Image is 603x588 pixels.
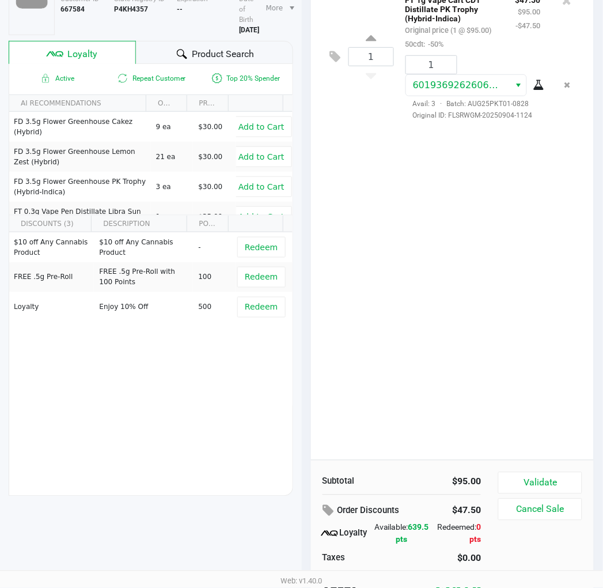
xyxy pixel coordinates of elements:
th: ON HAND [146,95,187,112]
td: FD 3.5g Flower Greenhouse PK Trophy (Hybrid-Indica) [9,172,151,202]
b: P4KH4357 [114,5,148,13]
span: 6019369262606166 [413,80,507,91]
button: Redeem [237,297,285,318]
td: FD 3.5g Flower Greenhouse Lemon Zest (Hybrid) [9,142,151,172]
td: - [193,232,236,262]
span: · [436,100,447,108]
div: Data table [9,95,293,215]
span: Redeem [245,303,278,312]
button: Add to Cart [231,176,292,197]
th: PRICE [187,95,227,112]
small: -$47.50 [516,21,541,30]
span: Add to Cart [238,122,285,131]
td: Loyalty [9,292,94,322]
td: Enjoy 10% Off [94,292,193,322]
div: $95.00 [411,475,481,489]
div: Data table [9,216,293,406]
div: Taxes [323,552,393,565]
span: Web: v1.40.0 [281,577,323,586]
td: 21 ea [151,142,194,172]
span: Redeem [245,273,278,282]
th: AI RECOMMENDATIONS [9,95,146,112]
div: Subtotal [323,475,393,488]
span: Loyalty [67,47,97,61]
span: Add to Cart [238,182,285,191]
button: Select [510,75,526,96]
span: Add to Cart [238,152,285,161]
button: Validate [498,472,582,494]
span: More [266,3,283,13]
td: FD 3.5g Flower Greenhouse Cakez (Hybrid) [9,112,151,142]
b: [DATE] [239,26,259,34]
td: FREE .5g Pre-Roll [9,262,94,292]
button: Cancel Sale [498,499,582,521]
span: $35.00 [198,213,222,221]
button: Redeem [237,237,285,258]
inline-svg: Is a top 20% spender [210,71,224,85]
td: 500 [193,292,236,322]
span: Original ID: FLSRWGM-20250904-1124 [405,110,541,120]
td: 1 ea [151,202,194,232]
span: Active [9,71,104,85]
div: Available: [374,522,429,546]
td: $10 off Any Cannabis Product [9,232,94,262]
td: 9 ea [151,112,194,142]
span: Repeat Customer [104,71,198,85]
td: $10 off Any Cannabis Product [94,232,193,262]
button: Redeem [237,267,285,288]
td: FREE .5g Pre-Roll with 100 Points [94,262,193,292]
button: Add to Cart [231,206,292,227]
b: 667584 [60,5,85,13]
div: Loyalty [323,527,375,541]
span: Avail: 3 Batch: AUG25PKT01-0828 [405,100,529,108]
span: $30.00 [198,183,222,191]
div: $47.50 [439,501,481,521]
span: Add to Cart [238,212,285,221]
div: Order Discounts [323,501,423,522]
button: Add to Cart [231,116,292,137]
span: Top 20% Spender [198,71,293,85]
button: Add to Cart [231,146,292,167]
inline-svg: Active loyalty member [39,71,52,85]
span: Product Search [192,47,254,61]
th: POINTS [187,216,227,232]
b: -- [177,5,183,13]
button: Remove the package from the orderLine [560,74,575,96]
span: Redeem [245,243,278,252]
inline-svg: Is repeat customer [116,71,130,85]
div: Redeemed: [429,522,481,546]
span: 639.5 pts [396,523,430,544]
span: $30.00 [198,153,222,161]
span: -50% [426,40,444,48]
td: 100 [193,262,236,292]
small: $95.00 [518,7,541,16]
td: 3 ea [151,172,194,202]
small: 50cdt: [405,40,444,48]
div: $0.00 [411,552,481,566]
th: DISCOUNTS (3) [9,216,91,232]
small: Original price (1 @ $95.00) [405,26,492,35]
span: $30.00 [198,123,222,131]
th: DESCRIPTION [91,216,187,232]
td: FT 0.3g Vape Pen Distillate Libra Sun (THC) [9,202,151,232]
